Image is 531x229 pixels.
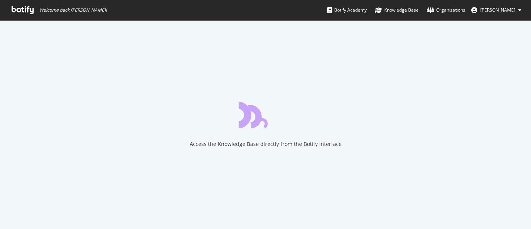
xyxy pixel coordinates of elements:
[39,7,107,13] span: Welcome back, [PERSON_NAME] !
[327,6,367,14] div: Botify Academy
[190,140,342,148] div: Access the Knowledge Base directly from the Botify interface
[480,7,515,13] span: Corinne Tynan
[375,6,419,14] div: Knowledge Base
[239,101,292,128] div: animation
[427,6,465,14] div: Organizations
[465,4,527,16] button: [PERSON_NAME]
